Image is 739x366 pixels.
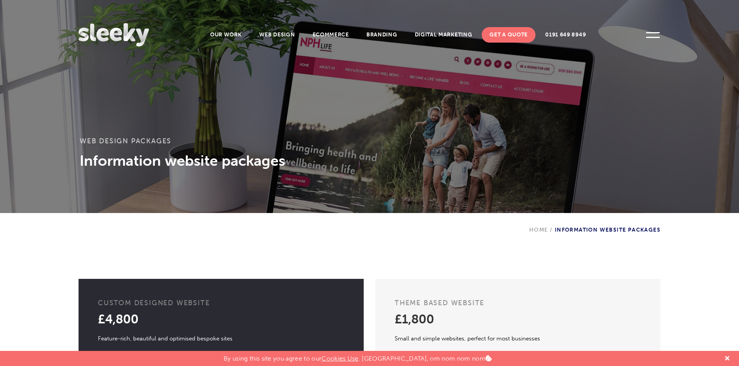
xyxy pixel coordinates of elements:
p: Feature-rich, beautiful and optimised bespoke sites [98,327,344,342]
h3: Theme Based Website [395,298,641,313]
a: Home [529,227,548,233]
a: Get A Quote [482,27,535,43]
a: Ecommerce [305,27,357,43]
p: Small and simple websites, perfect for most businesses [395,327,641,342]
h2: £1,800 [395,311,641,327]
span: / [548,227,554,233]
div: Information Website Packages [529,213,660,233]
a: Digital Marketing [407,27,480,43]
h3: Web design packages [80,136,659,151]
p: By using this site you agree to our . [GEOGRAPHIC_DATA], om nom nom nom [224,351,492,362]
img: Sleeky Web Design Newcastle [79,23,149,46]
a: Web Design [251,27,303,43]
h1: Information website packages [80,151,659,170]
a: Cookies Use [322,355,359,362]
h3: Custom Designed Website [98,298,344,313]
a: Branding [359,27,405,43]
a: Our Work [202,27,250,43]
a: 0191 649 8949 [537,27,594,43]
h2: £4,800 [98,311,344,327]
